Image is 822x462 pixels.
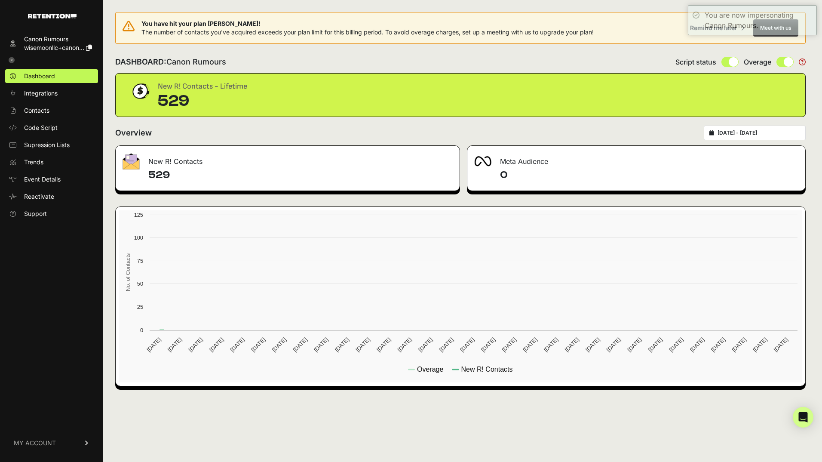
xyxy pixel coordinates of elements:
[229,336,246,353] text: [DATE]
[543,336,559,353] text: [DATE]
[5,69,98,83] a: Dashboard
[474,156,491,166] img: fa-meta-2f981b61bb99beabf952f7030308934f19ce035c18b003e963880cc3fabeebb7.png
[187,336,204,353] text: [DATE]
[521,336,538,353] text: [DATE]
[563,336,580,353] text: [DATE]
[115,127,152,139] h2: Overview
[145,336,162,353] text: [DATE]
[396,336,413,353] text: [DATE]
[24,192,54,201] span: Reactivate
[334,336,350,353] text: [DATE]
[5,430,98,456] a: MY ACCOUNT
[375,336,392,353] text: [DATE]
[140,327,143,333] text: 0
[115,56,226,68] h2: DASHBOARD:
[271,336,288,353] text: [DATE]
[24,89,58,98] span: Integrations
[134,212,143,218] text: 125
[5,155,98,169] a: Trends
[705,10,812,31] div: You are now impersonating Canon Rumours.
[730,336,747,353] text: [DATE]
[5,207,98,221] a: Support
[141,28,594,36] span: The number of contacts you've acquired exceeds your plan limit for this billing period. To avoid ...
[5,190,98,203] a: Reactivate
[438,336,455,353] text: [DATE]
[354,336,371,353] text: [DATE]
[480,336,497,353] text: [DATE]
[24,158,43,166] span: Trends
[5,104,98,117] a: Contacts
[459,336,475,353] text: [DATE]
[134,234,143,241] text: 100
[751,336,768,353] text: [DATE]
[291,336,308,353] text: [DATE]
[123,153,140,169] img: fa-envelope-19ae18322b30453b285274b1b8af3d052b27d846a4fbe8435d1a52b978f639a2.png
[417,336,434,353] text: [DATE]
[137,280,143,287] text: 50
[137,304,143,310] text: 25
[675,57,716,67] span: Script status
[28,14,77,18] img: Retention.com
[647,336,664,353] text: [DATE]
[500,168,798,182] h4: 0
[5,138,98,152] a: Supression Lists
[501,336,518,353] text: [DATE]
[24,141,70,149] span: Supression Lists
[668,336,684,353] text: [DATE]
[417,366,443,373] text: Overage
[710,336,727,353] text: [DATE]
[584,336,601,353] text: [DATE]
[208,336,225,353] text: [DATE]
[5,32,98,55] a: Canon Rumours wisemoonllc+canon...
[24,175,61,184] span: Event Details
[250,336,267,353] text: [DATE]
[166,57,226,66] span: Canon Rumours
[24,123,58,132] span: Code Script
[158,80,247,92] div: New R! Contacts - Lifetime
[158,92,247,110] div: 529
[793,407,813,428] div: Open Intercom Messenger
[626,336,643,353] text: [DATE]
[148,168,453,182] h4: 529
[137,258,143,264] text: 75
[744,57,771,67] span: Overage
[5,172,98,186] a: Event Details
[5,86,98,100] a: Integrations
[24,72,55,80] span: Dashboard
[24,44,84,51] span: wisemoonllc+canon...
[166,336,183,353] text: [DATE]
[14,439,56,447] span: MY ACCOUNT
[125,253,131,291] text: No. of Contacts
[116,146,460,172] div: New R! Contacts
[313,336,329,353] text: [DATE]
[5,121,98,135] a: Code Script
[467,146,805,172] div: Meta Audience
[773,336,789,353] text: [DATE]
[689,336,705,353] text: [DATE]
[24,209,47,218] span: Support
[129,80,151,102] img: dollar-coin-05c43ed7efb7bc0c12610022525b4bbbb207c7efeef5aecc26f025e68dcafac9.png
[24,35,92,43] div: Canon Rumours
[24,106,49,115] span: Contacts
[141,19,594,28] span: You have hit your plan [PERSON_NAME]!
[687,20,748,36] button: Remind me later
[605,336,622,353] text: [DATE]
[461,366,512,373] text: New R! Contacts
